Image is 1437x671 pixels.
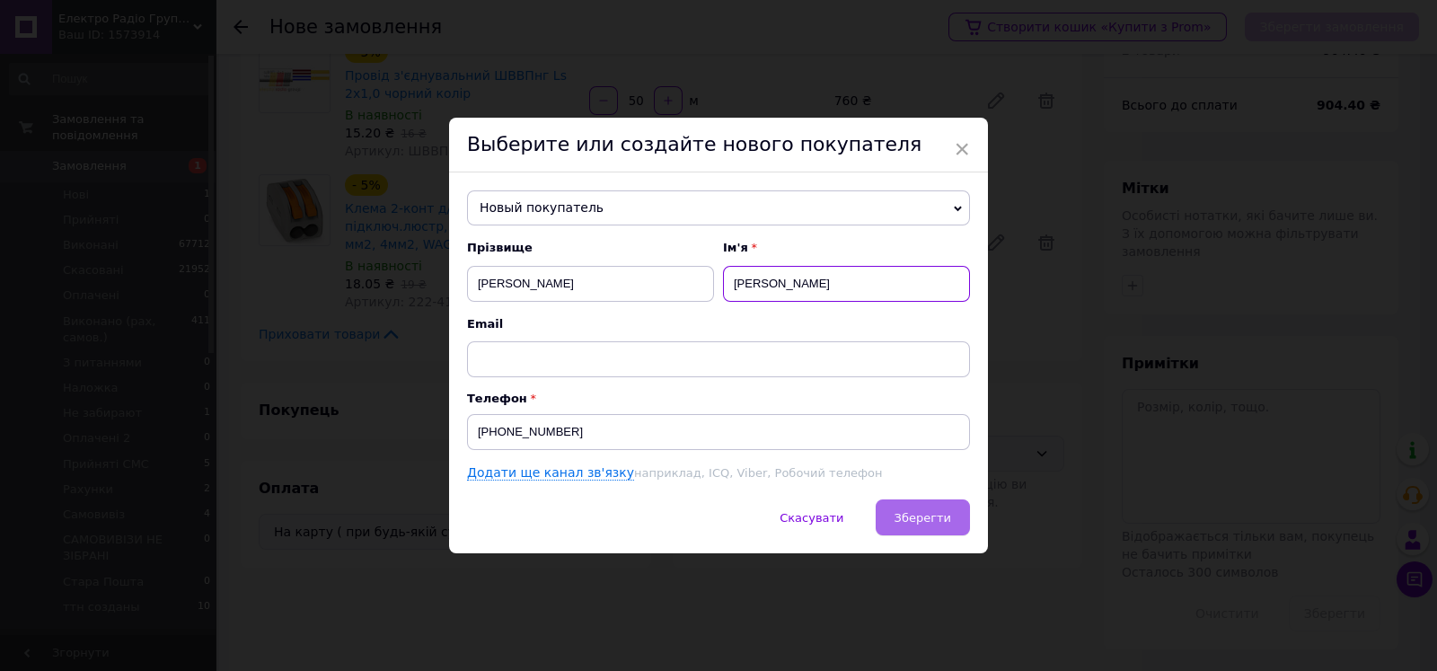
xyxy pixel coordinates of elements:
input: Наприклад: Іванов [467,266,714,302]
button: Зберегти [876,499,970,535]
span: наприклад, ICQ, Viber, Робочий телефон [634,466,882,480]
span: Email [467,316,970,332]
span: Ім'я [723,240,970,256]
input: Наприклад: Іван [723,266,970,302]
p: Телефон [467,392,970,405]
a: Додати ще канал зв'язку [467,465,634,481]
span: Зберегти [895,511,951,525]
span: Прізвище [467,240,714,256]
span: × [954,134,970,164]
button: Скасувати [761,499,862,535]
input: +38 096 0000000 [467,414,970,450]
span: Новый покупатель [467,190,970,226]
span: Скасувати [780,511,843,525]
div: Выберите или создайте нового покупателя [449,118,988,172]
